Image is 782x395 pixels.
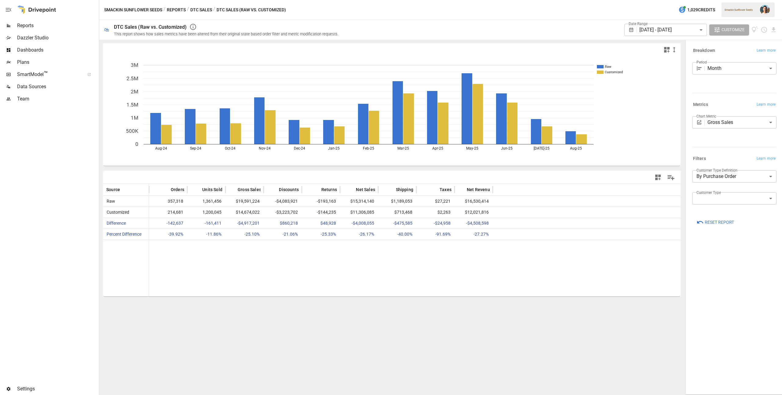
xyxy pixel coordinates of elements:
div: [DATE] - [DATE] [639,24,707,36]
label: Customer Type [696,190,721,195]
span: Data Sources [17,83,98,90]
button: View documentation [751,24,758,35]
text: 2M [131,89,138,95]
span: Orders [171,187,184,193]
button: Sort [228,185,237,194]
div: / [213,6,215,14]
span: -11.86% [205,229,222,240]
text: 1.5M [126,102,138,108]
span: $12,021,816 [464,207,490,218]
text: Oct-24 [225,146,236,150]
text: 0 [135,141,138,147]
span: $15,314,140 [349,196,375,207]
span: Net Sales [356,187,375,193]
span: -25.33% [320,229,337,240]
span: Difference [104,221,126,226]
span: Units Sold [202,187,222,193]
text: Apr-25 [432,146,443,150]
span: Raw [104,199,115,204]
button: Sort [312,185,321,194]
span: Dashboards [17,46,98,54]
span: 1,361,456 [202,196,222,207]
div: / [187,6,189,14]
span: 357,318 [167,196,184,207]
button: Sort [121,185,129,194]
span: -$3,223,702 [274,207,299,218]
button: Reports [167,6,186,14]
label: Customer Type Definition [696,168,737,173]
svg: A chart. [103,56,680,166]
span: -$24,958 [433,218,451,229]
text: Customized [605,70,623,74]
span: Learn more [757,102,776,108]
text: Feb-25 [363,146,374,150]
span: Reports [17,22,98,29]
span: Taxes [440,187,451,193]
span: -$4,508,598 [465,218,490,229]
span: -$4,917,201 [236,218,261,229]
span: Returns [321,187,337,193]
span: $48,928 [320,218,337,229]
label: Date Range [629,21,648,26]
span: -26.17% [358,229,375,240]
text: Mar-25 [397,146,409,150]
text: Raw [605,65,612,69]
span: $27,221 [434,196,451,207]
span: -$144,235 [316,207,337,218]
span: -39.92% [167,229,184,240]
span: Learn more [757,156,776,162]
button: Reset Report [692,217,738,228]
text: Aug-25 [570,146,582,150]
span: Learn more [757,48,776,54]
span: Dazzler Studio [17,34,98,42]
span: -142,637 [166,218,184,229]
span: ™ [44,70,48,78]
span: -25.10% [243,229,261,240]
span: Net Revenue [467,187,492,193]
span: Discounts [279,187,299,193]
button: 1,029Credits [676,4,718,16]
span: Team [17,95,98,103]
div: Gross Sales [707,116,777,129]
span: -21.06% [282,229,299,240]
span: $2,263 [437,207,451,218]
span: 1,029 Credits [687,6,715,14]
button: Download report [770,26,777,33]
span: $14,674,022 [235,207,261,218]
span: Settings [17,385,98,393]
h6: Filters [693,155,706,162]
h6: Breakdown [693,47,715,54]
button: Sort [458,185,466,194]
button: Sort [430,185,439,194]
text: Jun-25 [501,146,513,150]
span: Gross Sales [238,187,261,193]
div: This report shows how sales metrics have been altered from their original state based order filte... [114,32,338,36]
span: Customized [104,210,129,215]
span: $713,468 [393,207,413,218]
span: Reset Report [705,219,734,226]
text: Aug-24 [155,146,167,150]
span: $1,189,053 [390,196,413,207]
text: 2.5M [126,75,138,82]
h6: Metrics [693,101,708,108]
text: 3M [131,62,138,68]
text: Sep-24 [190,146,201,150]
span: -$193,163 [316,196,337,207]
button: DTC Sales [190,6,212,14]
span: 214,681 [167,207,184,218]
text: 1M [131,115,138,121]
div: By Purchase Order [692,170,777,183]
span: Plans [17,59,98,66]
button: Sort [347,185,355,194]
span: $16,530,414 [464,196,490,207]
span: -161,411 [204,218,222,229]
button: Customize [709,24,749,35]
span: SmartModel [17,71,81,78]
span: Shipping [396,187,413,193]
div: Month [707,62,777,74]
span: Source [106,187,120,193]
button: Smackin Sunflower Seeds [104,6,162,14]
text: Dec-24 [294,146,305,150]
span: -$4,008,055 [351,218,375,229]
